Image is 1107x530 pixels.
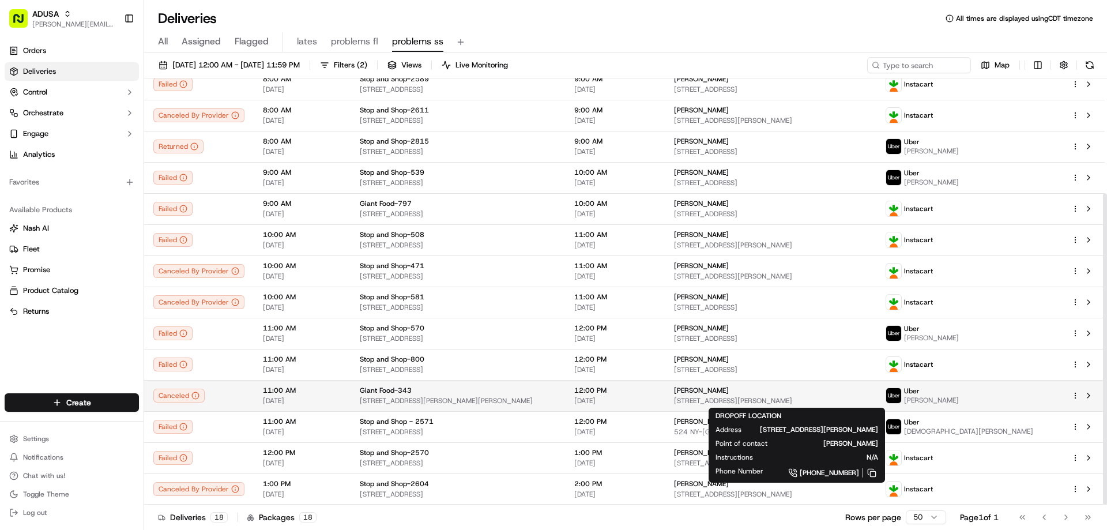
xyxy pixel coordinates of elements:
button: Canceled By Provider [153,264,244,278]
span: [PERSON_NAME] [674,230,729,239]
span: [DATE] [263,396,341,405]
button: ADUSA[PERSON_NAME][EMAIL_ADDRESS][PERSON_NAME][DOMAIN_NAME] [5,5,119,32]
span: [STREET_ADDRESS][PERSON_NAME][PERSON_NAME] [360,396,556,405]
span: Engage [23,129,48,139]
span: Stop and Shop-2815 [360,137,429,146]
span: ( 2 ) [357,60,367,70]
span: [DATE] [574,303,656,312]
span: Instacart [904,453,933,463]
span: Instacart [904,484,933,494]
img: profile_uber_ahold_partner.png [886,326,901,341]
span: Stop and Shop-2604 [360,479,429,488]
span: Notifications [23,453,63,462]
span: [DATE] [263,178,341,187]
span: [PERSON_NAME] [674,74,729,84]
span: [DATE] [263,85,341,94]
span: API Documentation [109,167,185,179]
span: Knowledge Base [23,167,88,179]
span: 10:00 AM [263,292,341,302]
span: [STREET_ADDRESS] [360,116,556,125]
span: [DATE] [263,303,341,312]
span: [STREET_ADDRESS] [674,303,867,312]
span: [STREET_ADDRESS][PERSON_NAME] [674,490,867,499]
span: [STREET_ADDRESS] [674,209,867,219]
div: Returned [153,140,204,153]
span: [STREET_ADDRESS] [674,365,867,374]
button: Promise [5,261,139,279]
div: We're available if you need us! [39,122,146,131]
img: profile_instacart_ahold_partner.png [886,264,901,279]
div: Available Products [5,201,139,219]
span: [DATE] [574,458,656,468]
div: Page 1 of 1 [960,512,999,523]
button: Failed [153,202,193,216]
span: Giant Food-797 [360,199,412,208]
button: Filters(2) [315,57,372,73]
p: Rows per page [845,512,901,523]
div: Failed [153,171,193,185]
span: Stop and Shop-539 [360,168,424,177]
span: problems ss [392,35,443,48]
span: [PERSON_NAME] [674,292,729,302]
span: [PERSON_NAME] [674,355,729,364]
span: [STREET_ADDRESS][PERSON_NAME] [674,396,867,405]
span: [STREET_ADDRESS] [360,303,556,312]
div: Failed [153,326,193,340]
span: [PERSON_NAME] [674,106,729,115]
span: 11:00 AM [263,386,341,395]
img: profile_uber_ahold_partner.png [886,388,901,403]
span: [STREET_ADDRESS] [674,147,867,156]
span: [DATE] [574,490,656,499]
span: [PHONE_NUMBER] [800,468,859,478]
span: Stop and Shop-2570 [360,448,429,457]
span: Filters [334,60,367,70]
span: [STREET_ADDRESS][PERSON_NAME] [760,425,878,434]
span: Stop and Shop-570 [360,324,424,333]
span: Analytics [23,149,55,160]
button: Fleet [5,240,139,258]
span: Chat with us! [23,471,65,480]
span: All times are displayed using CDT timezone [956,14,1093,23]
span: [DATE] [263,209,341,219]
img: profile_uber_ahold_partner.png [886,170,901,185]
span: 11:00 AM [263,324,341,333]
span: [DATE] [574,147,656,156]
div: Canceled By Provider [153,482,244,496]
span: [PERSON_NAME] [904,146,959,156]
span: Instacart [904,235,933,245]
span: 8:00 AM [263,74,341,84]
span: [DATE] [574,240,656,250]
button: Settings [5,431,139,447]
span: Instructions [716,453,753,462]
span: Stop and Shop-581 [360,292,424,302]
span: [DATE] [574,272,656,281]
span: [STREET_ADDRESS] [360,365,556,374]
div: Failed [153,233,193,247]
span: [PERSON_NAME] [904,178,959,187]
span: Phone Number [716,467,763,476]
span: Instacart [904,80,933,89]
span: [DATE] [263,427,341,437]
span: [STREET_ADDRESS] [360,458,556,468]
span: N/A [771,453,878,462]
span: [DATE] [574,209,656,219]
h1: Deliveries [158,9,217,28]
span: [STREET_ADDRESS][PERSON_NAME] [674,272,867,281]
span: 9:00 AM [574,74,656,84]
span: DROPOFF LOCATION [716,411,781,420]
div: Start new chat [39,110,189,122]
span: [STREET_ADDRESS] [360,334,556,343]
span: [STREET_ADDRESS] [360,240,556,250]
div: Canceled By Provider [153,295,244,309]
span: [DATE] [574,365,656,374]
span: Giant Food-343 [360,386,412,395]
span: [PERSON_NAME] [674,386,729,395]
span: [STREET_ADDRESS] [674,178,867,187]
button: [PERSON_NAME][EMAIL_ADDRESS][PERSON_NAME][DOMAIN_NAME] [32,20,115,29]
span: [STREET_ADDRESS] [674,458,867,468]
span: [DATE] [263,365,341,374]
span: [DATE] [263,334,341,343]
span: [PERSON_NAME] [674,324,729,333]
span: Flagged [235,35,269,48]
button: [DATE] 12:00 AM - [DATE] 11:59 PM [153,57,305,73]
